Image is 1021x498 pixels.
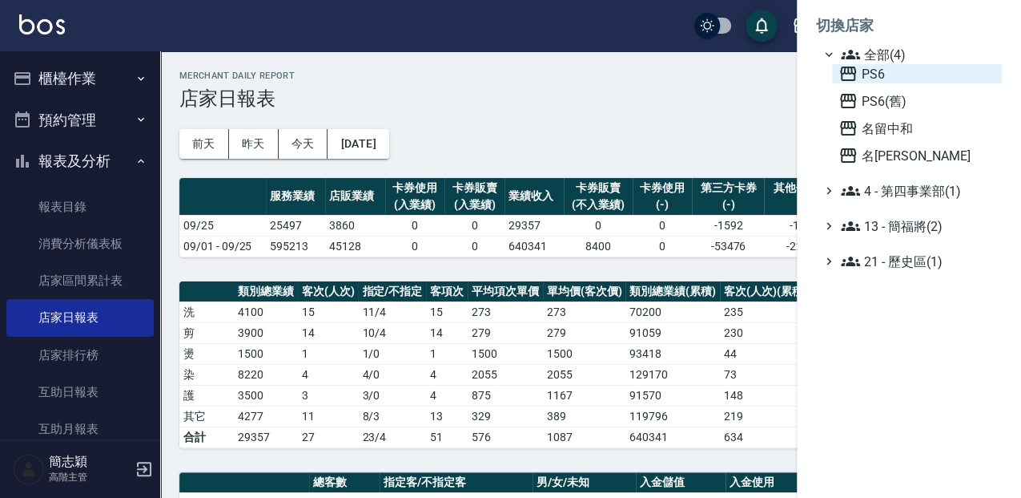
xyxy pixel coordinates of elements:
span: 名[PERSON_NAME] [838,146,995,165]
span: PS6(舊) [838,91,995,111]
span: 4 - 第四事業部(1) [841,181,995,200]
span: 21 - 歷史區(1) [841,252,995,271]
span: 全部(4) [841,45,995,64]
span: 13 - 簡福將(2) [841,217,995,236]
span: 名留中和 [838,119,995,138]
span: PS6 [838,64,995,83]
li: 切換店家 [816,6,1002,45]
